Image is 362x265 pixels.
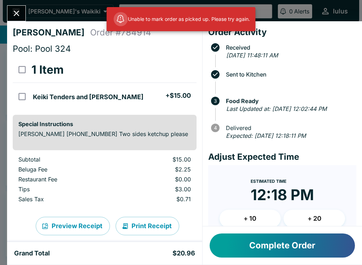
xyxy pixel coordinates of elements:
[18,186,112,193] p: Tips
[13,57,197,109] table: orders table
[18,166,112,173] p: Beluga Fee
[116,217,179,235] button: Print Receipt
[226,132,306,139] em: Expected: [DATE] 12:18:11 PM
[36,217,110,235] button: Preview Receipt
[13,27,90,38] h4: [PERSON_NAME]
[18,130,191,137] p: [PERSON_NAME] [PHONE_NUMBER] Two sides ketchup please
[18,120,191,128] h6: Special Instructions
[123,176,191,183] p: $0.00
[123,166,191,173] p: $2.25
[173,249,195,258] h5: $20.96
[114,9,250,29] div: Unable to mark order as picked up. Please try again.
[7,6,25,21] button: Close
[18,156,112,163] p: Subtotal
[123,156,191,163] p: $15.00
[90,27,151,38] h4: Order # 784914
[222,125,356,131] span: Delivered
[214,98,217,104] text: 3
[165,91,191,100] h5: + $15.00
[226,52,278,59] em: [DATE] 11:48:11 AM
[208,27,356,38] h4: Order Activity
[284,210,345,227] button: + 20
[220,210,281,227] button: + 10
[222,71,356,78] span: Sent to Kitchen
[18,176,112,183] p: Restaurant Fee
[208,152,356,162] h4: Adjust Expected Time
[226,105,327,112] em: Last Updated at: [DATE] 12:02:44 PM
[33,93,144,101] h5: Keiki Tenders and [PERSON_NAME]
[210,233,355,258] button: Complete Order
[13,44,71,54] span: Pool: Pool 324
[214,125,217,131] text: 4
[222,98,356,104] span: Food Ready
[14,249,50,258] h5: Grand Total
[251,186,314,204] time: 12:18 PM
[13,156,197,205] table: orders table
[251,179,286,184] span: Estimated Time
[123,186,191,193] p: $3.00
[222,44,356,51] span: Received
[123,196,191,203] p: $0.71
[31,63,64,77] h3: 1 Item
[18,196,112,203] p: Sales Tax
